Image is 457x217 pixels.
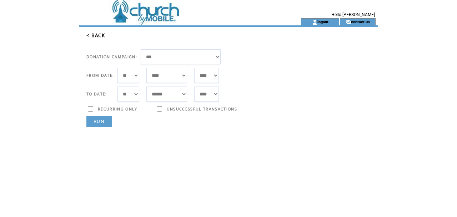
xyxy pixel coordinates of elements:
img: account_icon.gif [312,19,317,25]
img: contact_us_icon.gif [346,19,351,25]
a: logout [317,19,328,24]
span: UNSUCCESSFUL TRANSACTIONS [167,107,237,112]
a: contact us [351,19,370,24]
a: < BACK [86,32,105,39]
span: FROM DATE: [86,73,114,78]
a: RUN [86,116,112,127]
span: TO DATE: [86,92,107,97]
span: Hello [PERSON_NAME] [331,12,375,17]
span: DONATION CAMPAIGN: [86,54,137,59]
span: RECURRING ONLY [98,107,137,112]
